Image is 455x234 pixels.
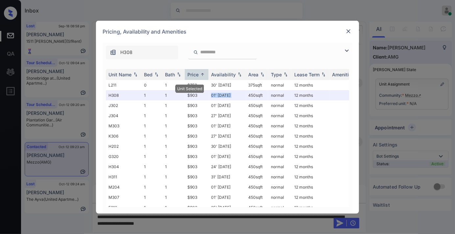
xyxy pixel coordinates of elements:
[185,90,208,100] td: $903
[106,151,141,162] td: G320
[199,72,206,77] img: sorting
[268,121,292,131] td: normal
[345,28,352,35] img: close
[141,131,162,141] td: 1
[268,90,292,100] td: normal
[162,90,185,100] td: 1
[185,80,208,90] td: $753
[120,49,132,56] span: H308
[106,90,141,100] td: H308
[208,90,246,100] td: 01' [DATE]
[292,172,329,182] td: 12 months
[108,72,132,77] div: Unit Name
[185,192,208,202] td: $903
[106,182,141,192] td: M204
[106,172,141,182] td: H311
[292,192,329,202] td: 12 months
[185,111,208,121] td: $903
[246,182,268,192] td: 450 sqft
[185,121,208,131] td: $903
[292,111,329,121] td: 12 months
[332,72,354,77] div: Amenities
[185,151,208,162] td: $903
[106,80,141,90] td: L211
[292,141,329,151] td: 12 months
[106,121,141,131] td: M303
[292,80,329,90] td: 12 months
[185,131,208,141] td: $903
[246,111,268,121] td: 450 sqft
[208,121,246,131] td: 01' [DATE]
[320,72,327,77] img: sorting
[141,162,162,172] td: 1
[208,131,246,141] td: 27' [DATE]
[208,111,246,121] td: 27' [DATE]
[282,72,289,77] img: sorting
[208,202,246,213] td: 25' [DATE]
[185,182,208,192] td: $903
[110,49,116,56] img: icon-zuma
[141,100,162,111] td: 1
[248,72,258,77] div: Area
[268,151,292,162] td: normal
[246,162,268,172] td: 450 sqft
[246,202,268,213] td: 450 sqft
[246,172,268,182] td: 450 sqft
[162,172,185,182] td: 1
[246,80,268,90] td: 375 sqft
[246,100,268,111] td: 450 sqft
[246,192,268,202] td: 450 sqft
[268,192,292,202] td: normal
[162,202,185,213] td: 1
[96,21,359,42] div: Pricing, Availability and Amenities
[208,151,246,162] td: 01' [DATE]
[141,80,162,90] td: 0
[162,192,185,202] td: 1
[292,90,329,100] td: 12 months
[268,100,292,111] td: normal
[268,202,292,213] td: normal
[162,131,185,141] td: 1
[292,100,329,111] td: 12 months
[246,141,268,151] td: 450 sqft
[185,172,208,182] td: $903
[268,172,292,182] td: normal
[141,151,162,162] td: 1
[141,172,162,182] td: 1
[153,72,160,77] img: sorting
[185,162,208,172] td: $903
[162,111,185,121] td: 1
[246,151,268,162] td: 450 sqft
[292,121,329,131] td: 12 months
[185,100,208,111] td: $903
[141,111,162,121] td: 1
[193,49,198,55] img: icon-zuma
[144,72,153,77] div: Bed
[246,131,268,141] td: 450 sqft
[208,141,246,151] td: 30' [DATE]
[132,72,139,77] img: sorting
[106,100,141,111] td: J302
[141,90,162,100] td: 1
[292,151,329,162] td: 12 months
[268,141,292,151] td: normal
[292,162,329,172] td: 12 months
[208,100,246,111] td: 01' [DATE]
[162,121,185,131] td: 1
[187,72,199,77] div: Price
[343,47,351,55] img: icon-zuma
[162,141,185,151] td: 1
[162,100,185,111] td: 1
[106,162,141,172] td: H304
[268,182,292,192] td: normal
[292,131,329,141] td: 12 months
[106,202,141,213] td: E212
[208,80,246,90] td: 30' [DATE]
[165,72,175,77] div: Bath
[141,121,162,131] td: 1
[294,72,320,77] div: Lease Term
[236,72,243,77] img: sorting
[208,182,246,192] td: 01' [DATE]
[208,162,246,172] td: 24' [DATE]
[176,72,182,77] img: sorting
